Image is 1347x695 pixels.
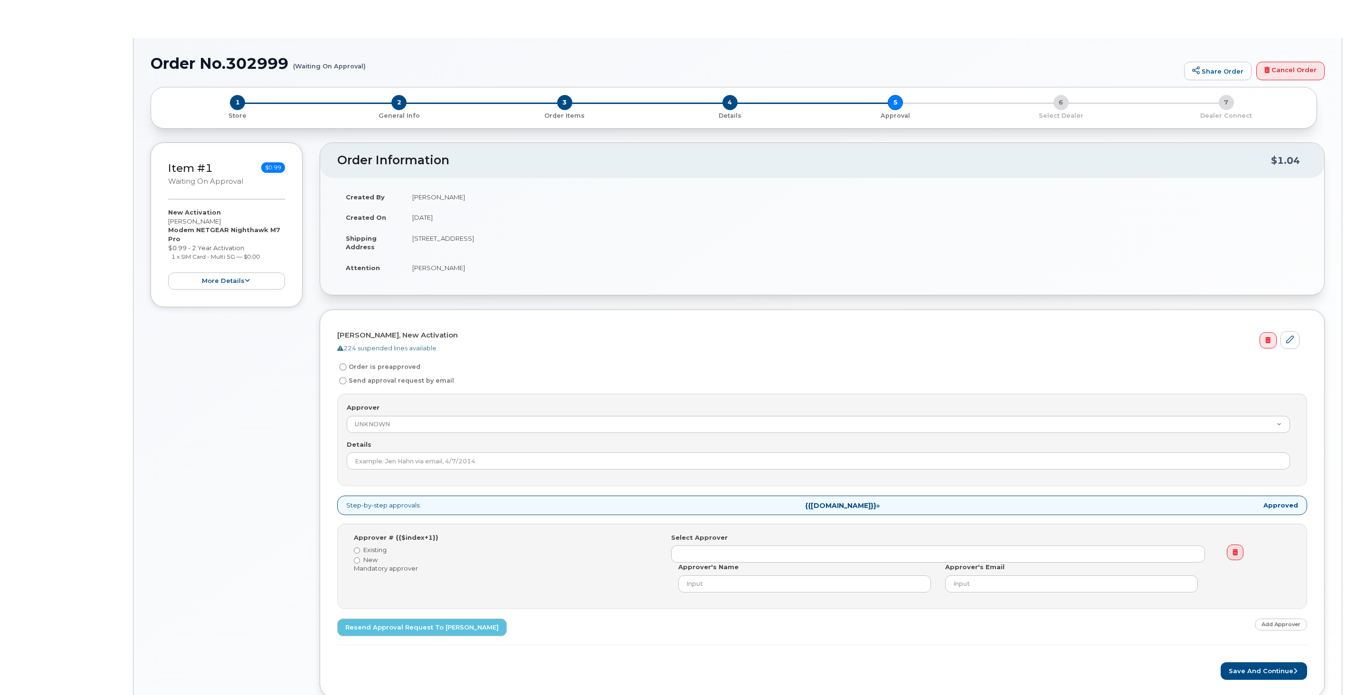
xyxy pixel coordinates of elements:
div: 224 suspended lines available. [337,344,1300,353]
a: Share Order [1184,62,1252,81]
button: Save and Continue [1221,662,1307,680]
label: Approver's Email [945,563,1005,572]
label: Approver # {{$index+1}} [354,533,438,542]
h1: Order No.302999 [151,55,1179,72]
strong: Shipping Address [346,235,377,251]
label: Approver [347,403,379,412]
p: Store [162,112,313,120]
label: Details [347,440,371,449]
label: Send approval request by email [337,375,454,386]
input: Existing [354,547,360,554]
strong: Created On [346,214,386,221]
div: $1.04 [1271,151,1300,169]
strong: New Activation [168,208,221,216]
a: 2 General Info [316,110,482,120]
span: 4 [722,95,738,110]
strong: Modem NETGEAR Nighthawk M7 Pro [168,226,280,243]
span: 1 [230,95,245,110]
a: Item #1 [168,161,213,175]
a: 3 Order Items [482,110,647,120]
span: $0.99 [261,162,285,173]
p: Step-by-step approvals: [337,496,1307,515]
span: 2 [391,95,407,110]
a: 4 Details [647,110,813,120]
input: Order is preapproved [339,363,347,371]
small: (Waiting On Approval) [293,55,366,70]
span: 3 [557,95,572,110]
button: more details [168,272,285,290]
strong: Approved [1263,501,1298,510]
td: [PERSON_NAME] [404,257,1307,278]
a: Resend Approval Request to [PERSON_NAME] [337,619,507,636]
label: Select Approver [671,533,728,542]
p: Order Items [486,112,644,120]
td: [DATE] [404,207,1307,228]
input: Send approval request by email [339,377,347,385]
td: [STREET_ADDRESS] [404,228,1307,257]
td: [PERSON_NAME] [404,187,1307,207]
strong: Attention [346,264,380,272]
strong: {{[DOMAIN_NAME]}} [805,501,876,510]
div: Mandatory approver [354,564,657,573]
p: Details [651,112,809,120]
input: New [354,557,360,564]
div: [PERSON_NAME] $0.99 - 2 Year Activation [168,208,285,290]
small: 1 x SIM Card - Multi 5G — $0.00 [171,253,260,260]
a: 1 Store [159,110,316,120]
input: Example: Jen Hahn via email, 4/7/2014 [347,452,1290,470]
p: General Info [320,112,478,120]
label: Existing [354,545,657,554]
label: Approver's Name [678,563,739,572]
label: New [354,555,657,564]
span: » [805,502,880,509]
label: Order is preapproved [337,361,420,373]
h2: Order Information [337,154,1271,167]
small: Waiting On Approval [168,177,243,186]
input: Input [678,575,931,592]
h4: [PERSON_NAME], New Activation [337,331,1300,339]
input: Input [945,575,1198,592]
a: Add Approver [1255,619,1307,630]
a: Cancel Order [1256,62,1325,81]
strong: Created By [346,193,385,201]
